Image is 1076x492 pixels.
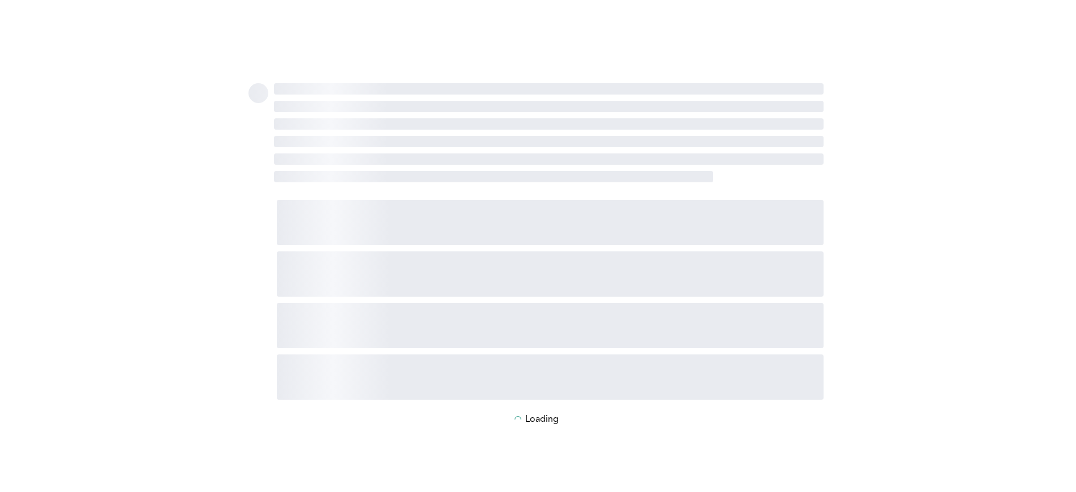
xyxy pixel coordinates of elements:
[274,83,824,95] span: ‌
[277,251,824,297] span: ‌
[248,83,268,103] span: ‌
[274,101,824,112] span: ‌
[274,136,824,147] span: ‌
[274,118,824,130] span: ‌
[277,303,824,348] span: ‌
[277,354,824,400] span: ‌
[274,153,824,165] span: ‌
[274,171,714,182] span: ‌
[277,200,824,245] span: ‌
[525,414,559,425] p: Loading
